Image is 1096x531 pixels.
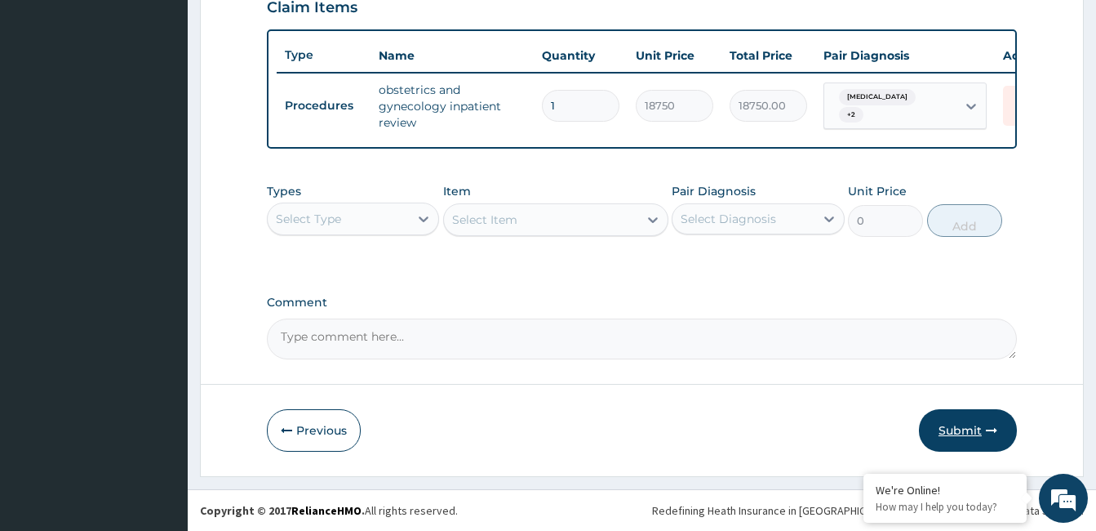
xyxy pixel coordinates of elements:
div: Redefining Heath Insurance in [GEOGRAPHIC_DATA] using Telemedicine and Data Science! [652,502,1084,519]
th: Total Price [721,39,815,72]
td: obstetrics and gynecology inpatient review [371,74,534,139]
th: Unit Price [628,39,721,72]
footer: All rights reserved. [188,489,1096,531]
img: d_794563401_company_1708531726252_794563401 [30,82,66,123]
th: Name [371,39,534,72]
label: Item [443,183,471,199]
textarea: Type your message and hit 'Enter' [8,356,311,413]
div: Chat with us now [85,91,274,113]
span: We're online! [95,161,225,326]
div: Minimize live chat window [268,8,307,47]
div: We're Online! [876,483,1014,498]
th: Quantity [534,39,628,72]
label: Types [267,185,301,199]
a: RelianceHMO [291,503,362,518]
label: Comment [267,296,1017,310]
label: Unit Price [848,183,907,199]
th: Actions [995,39,1076,72]
span: + 2 [839,107,863,123]
button: Previous [267,409,361,452]
div: Select Type [276,211,341,227]
td: Procedures [277,91,371,121]
button: Add [927,204,1002,237]
th: Type [277,40,371,70]
span: [MEDICAL_DATA] [839,89,916,105]
label: Pair Diagnosis [672,183,756,199]
th: Pair Diagnosis [815,39,995,72]
button: Submit [919,409,1017,452]
div: Select Diagnosis [681,211,776,227]
p: How may I help you today? [876,500,1014,514]
strong: Copyright © 2017 . [200,503,365,518]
